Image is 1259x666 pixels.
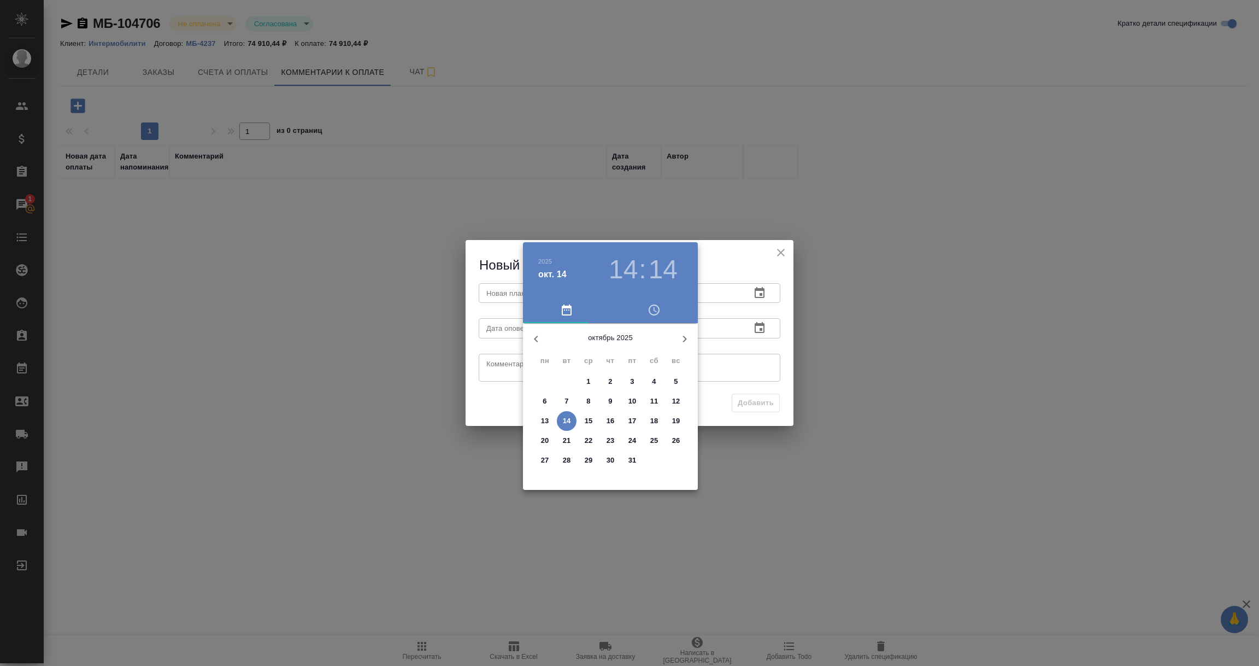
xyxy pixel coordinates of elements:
p: 20 [541,435,549,446]
p: 15 [585,416,593,427]
p: 30 [607,455,615,466]
p: 29 [585,455,593,466]
span: ср [579,355,598,366]
p: 2 [608,376,612,387]
button: 2025 [538,258,552,265]
p: 7 [564,396,568,407]
button: 14 [609,254,638,285]
button: 2 [601,372,620,392]
button: 4 [644,372,664,392]
button: 12 [666,392,686,411]
h3: : [639,254,646,285]
p: 4 [652,376,656,387]
p: 24 [628,435,637,446]
button: 6 [535,392,555,411]
button: 21 [557,431,576,451]
p: 9 [608,396,612,407]
p: 21 [563,435,571,446]
button: 11 [644,392,664,411]
p: 25 [650,435,658,446]
button: 14 [649,254,678,285]
button: 1 [579,372,598,392]
button: 27 [535,451,555,470]
p: 13 [541,416,549,427]
span: сб [644,355,664,366]
p: 3 [630,376,634,387]
p: 8 [586,396,590,407]
button: 15 [579,411,598,431]
button: 29 [579,451,598,470]
span: вт [557,355,576,366]
button: 19 [666,411,686,431]
button: 26 [666,431,686,451]
p: 27 [541,455,549,466]
button: 23 [601,431,620,451]
p: 10 [628,396,637,407]
p: 18 [650,416,658,427]
p: 22 [585,435,593,446]
button: 5 [666,372,686,392]
button: 10 [622,392,642,411]
button: 7 [557,392,576,411]
button: окт. 14 [538,268,567,281]
p: 28 [563,455,571,466]
button: 17 [622,411,642,431]
button: 13 [535,411,555,431]
p: 11 [650,396,658,407]
button: 9 [601,392,620,411]
p: 23 [607,435,615,446]
button: 30 [601,451,620,470]
button: 8 [579,392,598,411]
p: 19 [672,416,680,427]
p: 14 [563,416,571,427]
button: 16 [601,411,620,431]
p: 1 [586,376,590,387]
button: 28 [557,451,576,470]
span: чт [601,355,620,366]
p: 12 [672,396,680,407]
button: 22 [579,431,598,451]
button: 25 [644,431,664,451]
button: 14 [557,411,576,431]
button: 3 [622,372,642,392]
p: октябрь 2025 [549,332,672,343]
span: пн [535,355,555,366]
button: 31 [622,451,642,470]
p: 5 [674,376,678,387]
span: пт [622,355,642,366]
button: 18 [644,411,664,431]
button: 24 [622,431,642,451]
p: 17 [628,416,637,427]
span: вс [666,355,686,366]
p: 31 [628,455,637,466]
p: 6 [543,396,546,407]
p: 26 [672,435,680,446]
p: 16 [607,416,615,427]
button: 20 [535,431,555,451]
